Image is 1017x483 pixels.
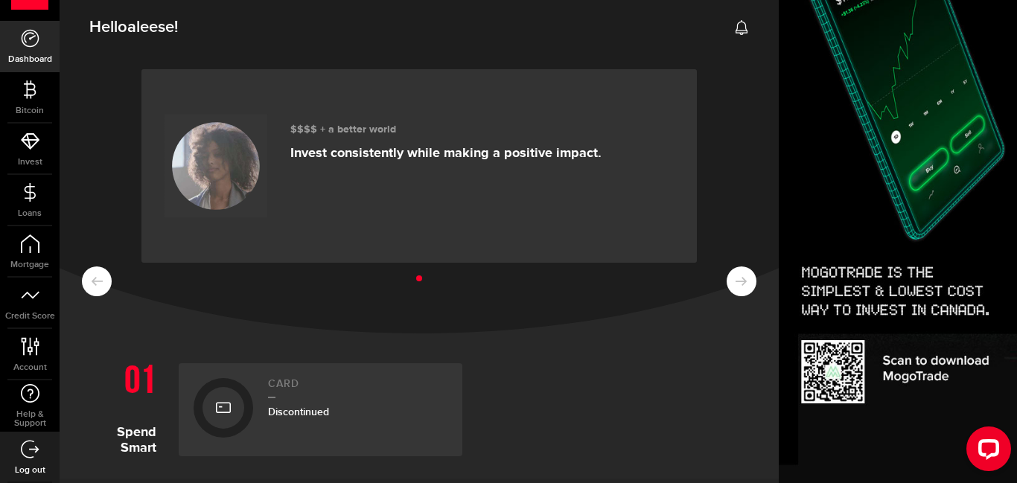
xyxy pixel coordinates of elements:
p: Invest consistently while making a positive impact. [290,145,602,161]
span: aleese [127,17,174,37]
h2: Card [268,378,447,398]
iframe: LiveChat chat widget [954,420,1017,483]
a: $$$$ + a better world Invest consistently while making a positive impact. [141,69,697,263]
a: CardDiscontinued [179,363,462,456]
span: Discontinued [268,406,329,418]
span: Hello ! [89,12,178,43]
h3: $$$$ + a better world [290,124,602,136]
h1: Spend Smart [82,356,168,456]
